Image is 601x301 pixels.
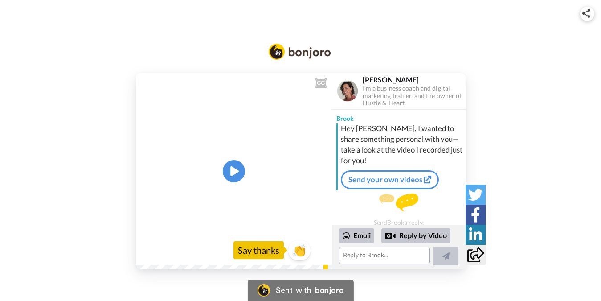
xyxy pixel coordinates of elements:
span: 👏 [288,243,311,257]
img: message.svg [379,194,418,211]
div: Reply by Video [385,231,396,241]
span: 0:00 [142,247,158,258]
a: Send your own videos [341,170,439,189]
div: I'm a business coach and digital marketing trainer, and the owner of Hustle & Heart. [363,85,465,107]
div: Sent with [276,286,311,294]
img: Full screen [315,248,324,257]
div: Send Brook a reply. [332,194,466,226]
button: 👏 [288,240,311,260]
img: Bonjoro Logo [269,44,331,60]
span: 0:51 [164,247,180,258]
a: Bonjoro LogoSent withbonjoro [247,280,353,301]
div: Hey [PERSON_NAME], I wanted to share something personal with you—take a look at the video I recor... [341,123,463,166]
img: ic_share.svg [582,9,590,18]
div: bonjoro [315,286,343,294]
div: Say thanks [233,241,284,259]
div: Emoji [339,228,374,243]
img: Bonjoro Logo [257,284,270,297]
img: Profile Image [337,80,358,102]
div: CC [315,78,327,87]
span: / [159,247,163,258]
div: [PERSON_NAME] [363,75,465,84]
div: Brook [332,110,466,123]
div: Reply by Video [381,228,450,243]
